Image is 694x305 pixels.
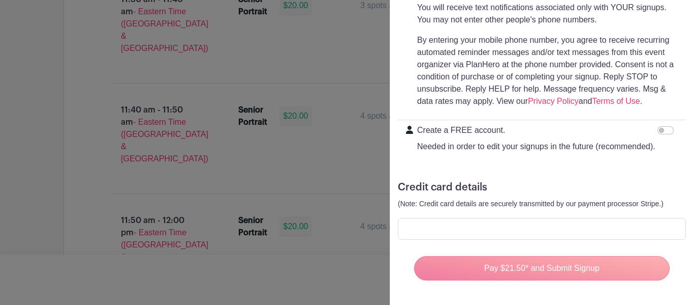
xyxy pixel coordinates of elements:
[417,141,655,153] p: Needed in order to edit your signups in the future (recommended).
[398,181,686,193] h5: Credit card details
[404,224,679,234] iframe: Secure payment input frame
[417,2,678,26] p: You will receive text notifications associated only with YOUR signups. You may not enter other pe...
[592,97,640,105] a: Terms of Use
[528,97,579,105] a: Privacy Policy
[417,34,678,107] p: By entering your mobile phone number, you agree to receive recurring automated reminder messages ...
[417,124,655,136] p: Create a FREE account.
[398,200,664,208] small: (Note: Credit card details are securely transmitted by our payment processor Stripe.)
